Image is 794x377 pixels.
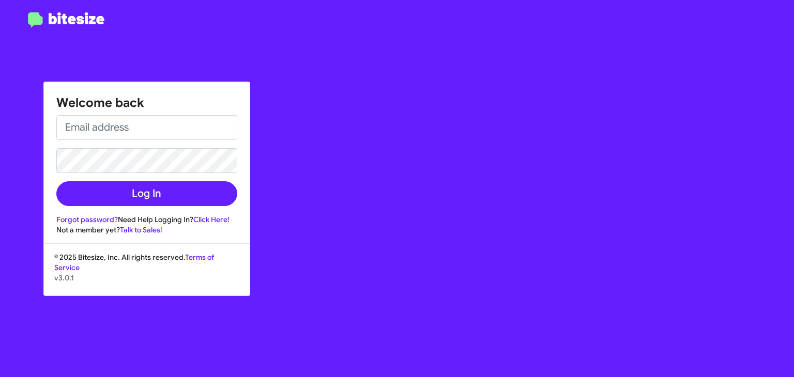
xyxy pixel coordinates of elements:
div: Need Help Logging In? [56,214,237,225]
a: Terms of Service [54,253,214,272]
div: © 2025 Bitesize, Inc. All rights reserved. [44,252,250,295]
button: Log In [56,181,237,206]
h1: Welcome back [56,95,237,111]
a: Forgot password? [56,215,118,224]
a: Click Here! [193,215,230,224]
input: Email address [56,115,237,140]
a: Talk to Sales! [120,225,162,234]
p: v3.0.1 [54,273,239,283]
div: Not a member yet? [56,225,237,235]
